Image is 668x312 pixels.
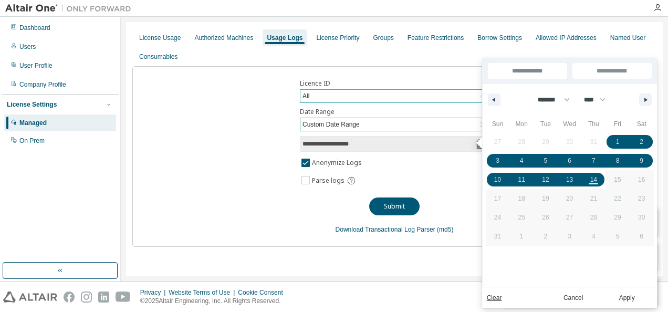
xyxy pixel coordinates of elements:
[581,208,606,227] button: 28
[558,116,582,132] span: Wed
[590,189,597,208] span: 21
[482,148,493,175] span: This Month
[602,293,652,303] button: Apply
[638,208,645,227] span: 30
[19,80,66,89] div: Company Profile
[140,297,289,306] p: © 2025 Altair Engineering, Inc. All Rights Reserved.
[369,197,420,215] button: Submit
[581,170,606,189] button: 14
[558,208,582,227] button: 27
[509,116,534,132] span: Mon
[610,34,645,42] div: Named User
[194,34,253,42] div: Authorized Machines
[238,288,289,297] div: Cookie Consent
[487,293,502,303] a: Clear
[486,116,510,132] span: Sun
[19,137,45,145] div: On Prem
[494,189,501,208] span: 17
[518,189,525,208] span: 18
[630,132,654,151] button: 2
[19,119,47,127] div: Managed
[482,58,493,76] span: [DATE]
[630,189,654,208] button: 23
[486,227,510,246] button: 31
[616,151,620,170] span: 8
[534,189,558,208] button: 19
[558,151,582,170] button: 6
[486,170,510,189] button: 10
[606,208,630,227] button: 29
[534,208,558,227] button: 26
[630,170,654,189] button: 16
[312,157,364,169] label: Anonymize Logs
[614,170,621,189] span: 15
[267,34,302,42] div: Usage Logs
[558,189,582,208] button: 20
[300,118,488,131] div: Custom Date Range
[64,292,75,303] img: facebook.svg
[19,61,53,70] div: User Profile
[606,189,630,208] button: 22
[301,90,311,102] div: All
[509,170,534,189] button: 11
[316,34,359,42] div: License Priority
[486,189,510,208] button: 17
[300,79,489,88] label: Licence ID
[496,151,499,170] span: 3
[592,151,596,170] span: 7
[336,226,435,233] a: Download Transactional Log Parser
[566,170,573,189] span: 13
[509,189,534,208] button: 18
[509,208,534,227] button: 25
[509,151,534,170] button: 4
[482,175,493,203] span: Last Month
[482,93,493,121] span: This Week
[581,189,606,208] button: 21
[630,116,654,132] span: Sat
[606,116,630,132] span: Fri
[7,100,57,109] div: License Settings
[536,34,597,42] div: Allowed IP Addresses
[590,170,597,189] span: 14
[486,151,510,170] button: 3
[98,292,109,303] img: linkedin.svg
[116,292,131,303] img: youtube.svg
[630,208,654,227] button: 30
[494,170,501,189] span: 10
[520,151,524,170] span: 4
[630,151,654,170] button: 9
[534,116,558,132] span: Tue
[544,151,548,170] span: 5
[373,34,394,42] div: Groups
[548,293,599,303] button: Cancel
[482,121,493,148] span: Last Week
[581,116,606,132] span: Thu
[566,189,573,208] span: 20
[542,170,549,189] span: 12
[81,292,92,303] img: instagram.svg
[590,208,597,227] span: 28
[606,170,630,189] button: 15
[581,151,606,170] button: 7
[638,189,645,208] span: 23
[616,132,620,151] span: 1
[19,43,36,51] div: Users
[139,34,181,42] div: License Usage
[301,119,361,130] div: Custom Date Range
[566,208,573,227] span: 27
[300,90,488,102] div: All
[638,170,645,189] span: 16
[140,288,169,297] div: Privacy
[640,151,643,170] span: 9
[437,226,453,233] a: (md5)
[534,151,558,170] button: 5
[568,151,571,170] span: 6
[614,189,621,208] span: 22
[3,292,57,303] img: altair_logo.svg
[312,176,345,185] span: Parse logs
[518,170,525,189] span: 11
[606,151,630,170] button: 8
[558,170,582,189] button: 13
[5,3,137,14] img: Altair One
[19,24,50,32] div: Dashboard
